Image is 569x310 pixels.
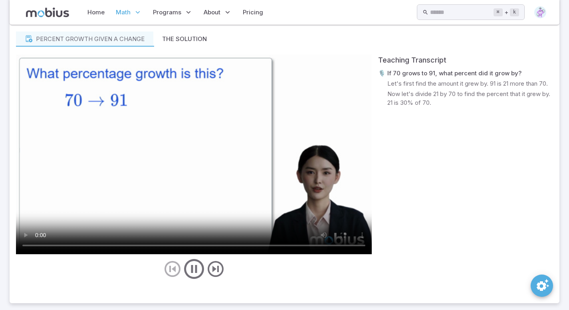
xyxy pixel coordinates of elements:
[240,3,266,22] a: Pricing
[153,8,181,17] span: Programs
[387,69,521,78] p: If 70 grows to 91, what percent did it grow by?
[387,79,548,88] p: Let's first find the amount it grew by. 91 is 21 more than 70.
[85,3,107,22] a: Home
[531,275,553,297] button: SpeedDial teaching preferences
[494,8,503,16] kbd: ⌘
[204,8,220,17] span: About
[494,8,519,17] div: +
[182,257,206,281] button: play/pause/restart
[36,35,145,43] p: Percent growth given a change
[206,259,225,279] button: next
[153,31,216,47] button: The Solution
[387,90,553,107] p: Now let's divide 21 by 70 to find the percent that it grew by. 21 is 30% of 70.
[510,8,519,16] kbd: k
[378,55,553,66] div: Teaching Transcript
[378,69,386,78] p: 🎙️
[534,6,546,18] img: diamond.svg
[116,8,131,17] span: Math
